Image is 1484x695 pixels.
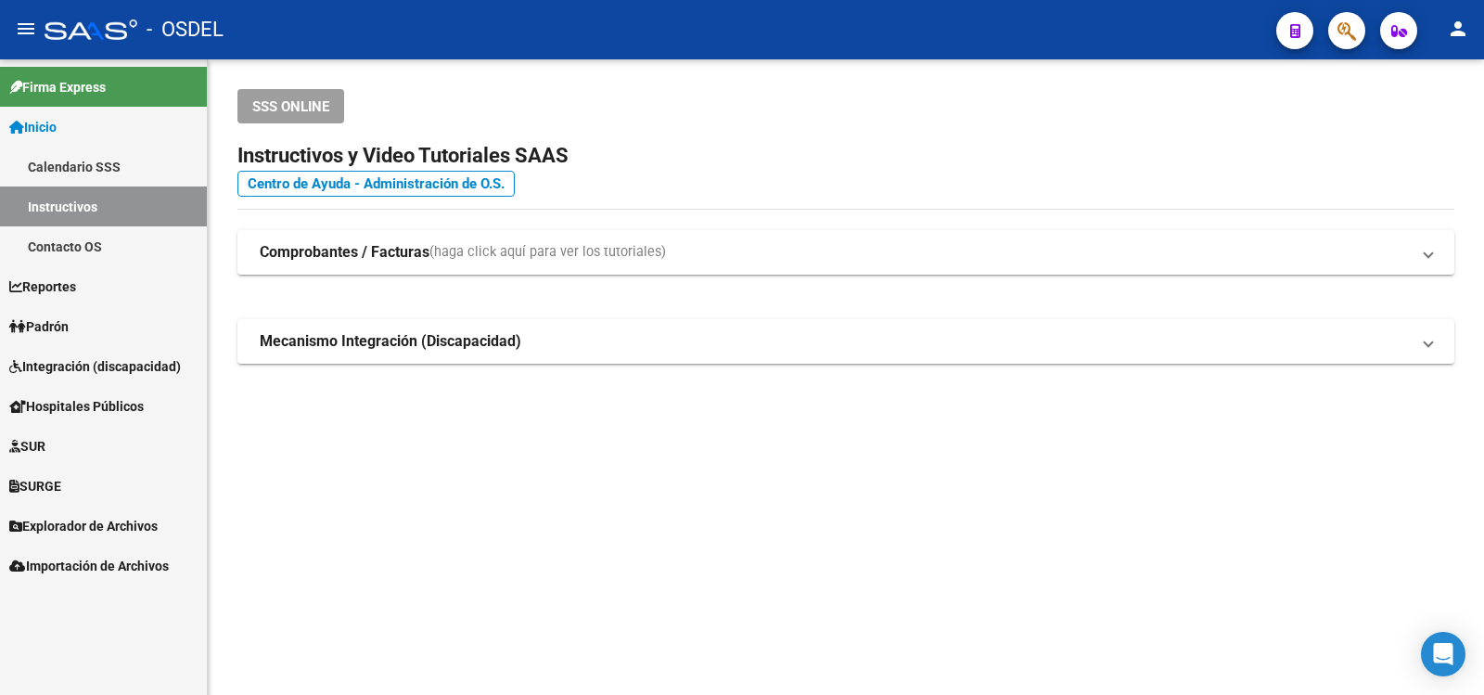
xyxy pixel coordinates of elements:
[9,117,57,137] span: Inicio
[9,476,61,496] span: SURGE
[1447,18,1469,40] mat-icon: person
[237,171,515,197] a: Centro de Ayuda - Administración de O.S.
[9,77,106,97] span: Firma Express
[9,356,181,377] span: Integración (discapacidad)
[1421,632,1465,676] div: Open Intercom Messenger
[9,396,144,417] span: Hospitales Públicos
[260,242,429,263] strong: Comprobantes / Facturas
[9,316,69,337] span: Padrón
[9,556,169,576] span: Importación de Archivos
[237,319,1454,364] mat-expansion-panel-header: Mecanismo Integración (Discapacidad)
[237,89,344,123] button: SSS ONLINE
[429,242,666,263] span: (haga click aquí para ver los tutoriales)
[252,98,329,115] span: SSS ONLINE
[15,18,37,40] mat-icon: menu
[9,277,76,297] span: Reportes
[9,516,158,536] span: Explorador de Archivos
[237,230,1454,275] mat-expansion-panel-header: Comprobantes / Facturas(haga click aquí para ver los tutoriales)
[237,138,1454,174] h2: Instructivos y Video Tutoriales SAAS
[147,9,224,50] span: - OSDEL
[260,331,521,352] strong: Mecanismo Integración (Discapacidad)
[9,436,45,457] span: SUR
